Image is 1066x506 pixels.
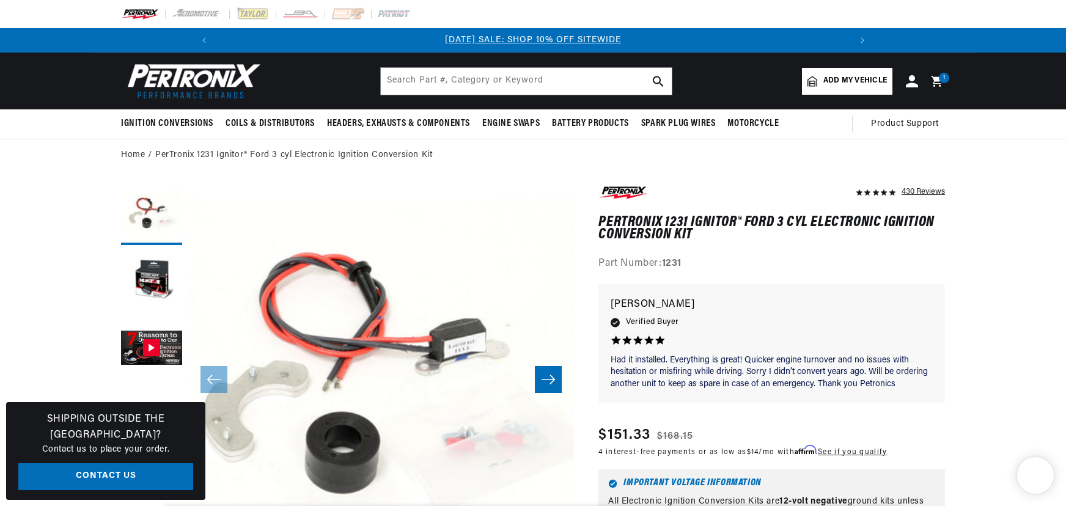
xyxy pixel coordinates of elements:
a: See if you qualify - Learn more about Affirm Financing (opens in modal) [818,449,887,456]
a: Add my vehicle [802,68,892,95]
slideshow-component: Translation missing: en.sections.announcements.announcement_bar [90,28,976,53]
span: Motorcycle [727,117,779,130]
a: PerTronix 1231 Ignitor® Ford 3 cyl Electronic Ignition Conversion Kit [155,148,432,162]
span: Coils & Distributors [226,117,315,130]
span: Battery Products [552,117,629,130]
span: $14 [747,449,759,456]
span: Headers, Exhausts & Components [327,117,470,130]
button: Load image 1 in gallery view [121,184,182,245]
nav: breadcrumbs [121,148,945,162]
img: Pertronix [121,60,262,102]
span: 1 [943,73,946,83]
summary: Engine Swaps [476,109,546,138]
summary: Headers, Exhausts & Components [321,109,476,138]
span: Spark Plug Wires [641,117,716,130]
p: Contact us to place your order. [18,443,193,457]
strong: 12-volt negative [779,497,848,506]
div: 1 of 3 [216,34,850,47]
span: Add my vehicle [823,75,887,87]
h3: Shipping Outside the [GEOGRAPHIC_DATA]? [18,412,193,443]
button: Slide left [200,366,227,393]
summary: Spark Plug Wires [635,109,722,138]
span: Affirm [795,446,816,455]
a: Home [121,148,145,162]
div: Part Number: [598,256,945,272]
button: Translation missing: en.sections.announcements.previous_announcement [192,28,216,53]
p: Had it installed. Everything is great! Quicker engine turnover and no issues with hesitation or m... [611,354,933,391]
summary: Motorcycle [721,109,785,138]
span: Engine Swaps [482,117,540,130]
p: [PERSON_NAME] [611,296,933,313]
summary: Ignition Conversions [121,109,219,138]
span: Verified Buyer [626,315,678,329]
button: search button [645,68,672,95]
button: Load image 2 in gallery view [121,251,182,312]
a: Contact Us [18,463,193,491]
input: Search Part #, Category or Keyword [381,68,672,95]
span: Product Support [871,117,939,131]
s: $168.15 [657,429,694,444]
strong: 1231 [662,258,682,268]
div: Announcement [216,34,850,47]
h6: Important Voltage Information [608,479,935,488]
span: $151.33 [598,424,650,446]
h1: PerTronix 1231 Ignitor® Ford 3 cyl Electronic Ignition Conversion Kit [598,216,945,241]
button: Slide right [535,366,562,393]
button: Translation missing: en.sections.announcements.next_announcement [850,28,875,53]
p: 4 interest-free payments or as low as /mo with . [598,446,887,458]
a: [DATE] SALE: SHOP 10% OFF SITEWIDE [445,35,621,45]
summary: Coils & Distributors [219,109,321,138]
summary: Product Support [871,109,945,139]
summary: Battery Products [546,109,635,138]
span: Ignition Conversions [121,117,213,130]
div: 430 Reviews [902,184,945,199]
